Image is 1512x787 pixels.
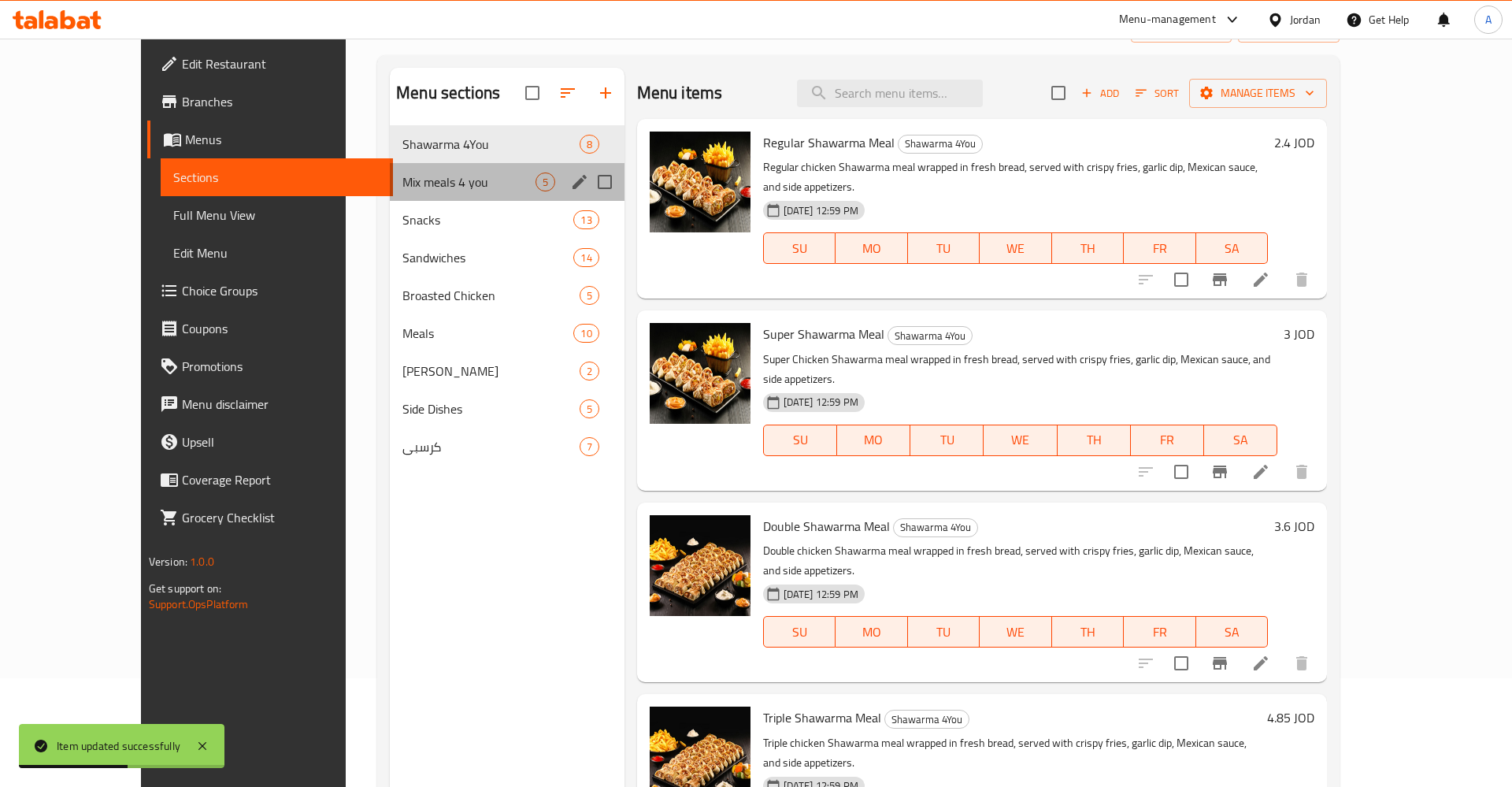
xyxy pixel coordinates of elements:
span: 5 [536,175,554,190]
div: Snacks13 [390,201,624,239]
a: Coverage Report [147,461,394,499]
div: Broasted Chicken5 [390,277,624,314]
img: Double Shawarma Meal [650,515,750,616]
a: Upsell [147,423,394,461]
button: MO [836,232,908,264]
span: Sandwiches [402,248,573,267]
button: SA [1196,232,1269,264]
div: Shawarma 4You [898,135,983,154]
span: Shawarma 4You [899,135,982,153]
h2: Menu sections [396,81,500,105]
button: Branch-specific-item [1201,453,1239,491]
button: TU [910,425,984,456]
div: Item updated successfully [57,737,180,755]
span: Promotions [182,357,381,376]
span: Regular Shawarma Meal [763,131,895,154]
span: SA [1203,237,1262,260]
div: items [573,210,598,229]
span: Version: [149,551,187,572]
span: Coverage Report [182,470,381,489]
button: Sort [1132,81,1183,106]
button: MO [836,616,908,648]
button: WE [980,232,1052,264]
span: MO [843,429,904,451]
span: Select to update [1165,647,1198,680]
button: TH [1052,616,1125,648]
span: Select to update [1165,455,1198,488]
span: Sections [173,168,381,187]
div: items [580,286,599,305]
span: SU [770,429,831,451]
button: TH [1052,232,1125,264]
span: Sort items [1125,81,1189,106]
span: كرسبي [402,437,579,456]
span: [DATE] 12:59 PM [777,395,865,410]
div: items [580,362,599,381]
span: TH [1064,429,1125,451]
span: FR [1137,429,1198,451]
button: Branch-specific-item [1201,261,1239,299]
span: SA [1210,429,1271,451]
span: Shawarma 4You [402,135,579,154]
span: Super Shawarma Meal [763,322,884,346]
div: items [573,324,598,343]
span: [DATE] 12:59 PM [777,203,865,218]
button: Branch-specific-item [1201,644,1239,682]
a: Edit Menu [161,234,394,272]
button: SA [1204,425,1277,456]
div: [PERSON_NAME]2 [390,352,624,390]
div: Sandwiches14 [390,239,624,277]
span: Select to update [1165,263,1198,296]
img: Super Shawarma Meal [650,323,750,424]
a: Branches [147,83,394,121]
img: Regular Shawarma Meal [650,132,750,232]
div: Mix meals 4 you5edit [390,163,624,201]
button: SU [763,232,836,264]
span: Menus [185,130,381,149]
span: Snacks [402,210,573,229]
span: Add item [1075,81,1125,106]
span: Sort sections [549,74,587,112]
a: Edit menu item [1251,654,1270,673]
button: WE [984,425,1057,456]
span: WE [986,621,1046,644]
button: WE [980,616,1052,648]
span: SA [1203,621,1262,644]
span: [DATE] 12:59 PM [777,587,865,602]
span: Shawarma 4You [885,711,969,729]
input: search [797,80,983,107]
div: mashrubat ghazih [402,362,579,381]
span: Choice Groups [182,281,381,300]
span: SU [770,237,829,260]
span: Coupons [182,319,381,338]
p: Regular chicken Shawarma meal wrapped in fresh bread, served with crispy fries, garlic dip, Mexic... [763,158,1269,197]
span: Full Menu View [173,206,381,225]
button: delete [1283,644,1321,682]
div: Meals10 [390,314,624,352]
span: 13 [574,213,598,228]
span: 5 [580,402,598,417]
span: Sort [1136,84,1179,102]
div: Side Dishes5 [390,390,624,428]
button: TU [908,616,980,648]
a: Grocery Checklist [147,499,394,536]
button: FR [1124,616,1196,648]
h6: 2.4 JOD [1274,132,1314,154]
div: Shawarma 4You [893,518,978,537]
button: delete [1283,261,1321,299]
div: Jordan [1290,11,1321,28]
button: delete [1283,453,1321,491]
span: [PERSON_NAME] [402,362,579,381]
h6: 3.6 JOD [1274,515,1314,537]
span: Triple Shawarma Meal [763,706,881,729]
span: 1.0.0 [190,551,214,572]
span: 2 [580,364,598,379]
span: Edit Menu [173,243,381,262]
span: MO [842,621,902,644]
span: Select section [1042,76,1075,110]
span: MO [842,237,902,260]
span: Add [1079,84,1121,102]
span: FR [1130,621,1190,644]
